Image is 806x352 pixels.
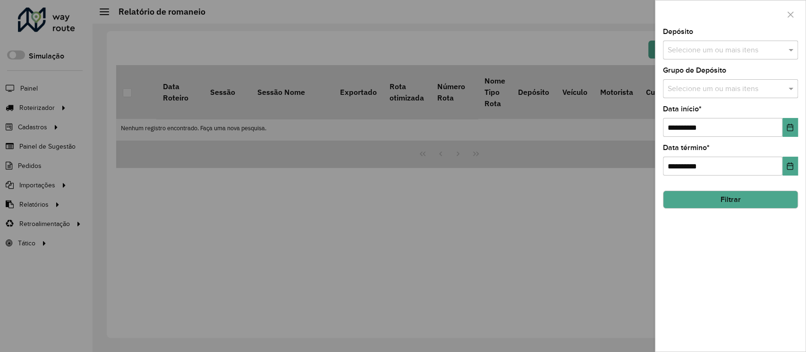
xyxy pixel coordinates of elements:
[663,26,693,37] label: Depósito
[782,157,798,176] button: Choose Date
[663,191,798,209] button: Filtrar
[663,103,702,115] label: Data início
[782,118,798,137] button: Choose Date
[663,65,726,76] label: Grupo de Depósito
[663,142,710,153] label: Data término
